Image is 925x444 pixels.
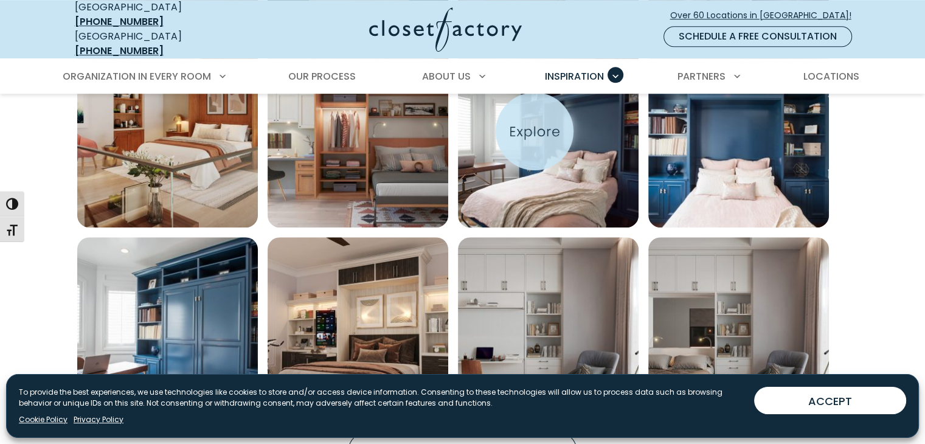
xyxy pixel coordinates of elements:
span: Locations [803,69,859,83]
p: To provide the best experiences, we use technologies like cookies to store and/or access device i... [19,387,744,409]
img: Custom murphy bed with open display shelving [648,237,829,418]
span: Inspiration [545,69,604,83]
span: Partners [677,69,726,83]
a: Cookie Policy [19,414,68,425]
a: Schedule a Free Consultation [663,26,852,47]
a: Privacy Policy [74,414,123,425]
a: Open inspiration gallery to preview enlarged image [648,237,829,418]
a: Open inspiration gallery to preview enlarged image [268,47,448,227]
a: Open inspiration gallery to preview enlarged image [648,47,829,227]
a: Open inspiration gallery to preview enlarged image [77,237,258,418]
button: ACCEPT [754,387,906,414]
img: Navy blue built-in wall bed with surrounding bookcases and upper storage [458,47,639,227]
div: [GEOGRAPHIC_DATA] [75,29,251,58]
a: [PHONE_NUMBER] [75,15,164,29]
a: Over 60 Locations in [GEOGRAPHIC_DATA]! [670,5,862,26]
img: Workout room with convertible Murphy bed with dual tone built-in cabinetry and crown molding [268,237,448,418]
span: Organization in Every Room [63,69,211,83]
nav: Primary Menu [54,60,871,94]
img: Murphy bed with desk work station underneath [458,237,639,418]
a: Open inspiration gallery to preview enlarged image [458,47,639,227]
img: Custom wall bed cabinetry in navy blue with built-in bookshelves [648,47,829,227]
a: Open inspiration gallery to preview enlarged image [77,47,258,227]
img: Closet Factory Logo [369,7,522,52]
span: About Us [422,69,471,83]
img: Custom wall bed cabinetry in navy blue with built-in bookshelves and concealed bed [77,237,258,418]
span: Our Process [288,69,356,83]
a: Open inspiration gallery to preview enlarged image [268,237,448,418]
span: Over 60 Locations in [GEOGRAPHIC_DATA]! [670,9,861,22]
a: [PHONE_NUMBER] [75,44,164,58]
a: Open inspiration gallery to preview enlarged image [458,237,639,418]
